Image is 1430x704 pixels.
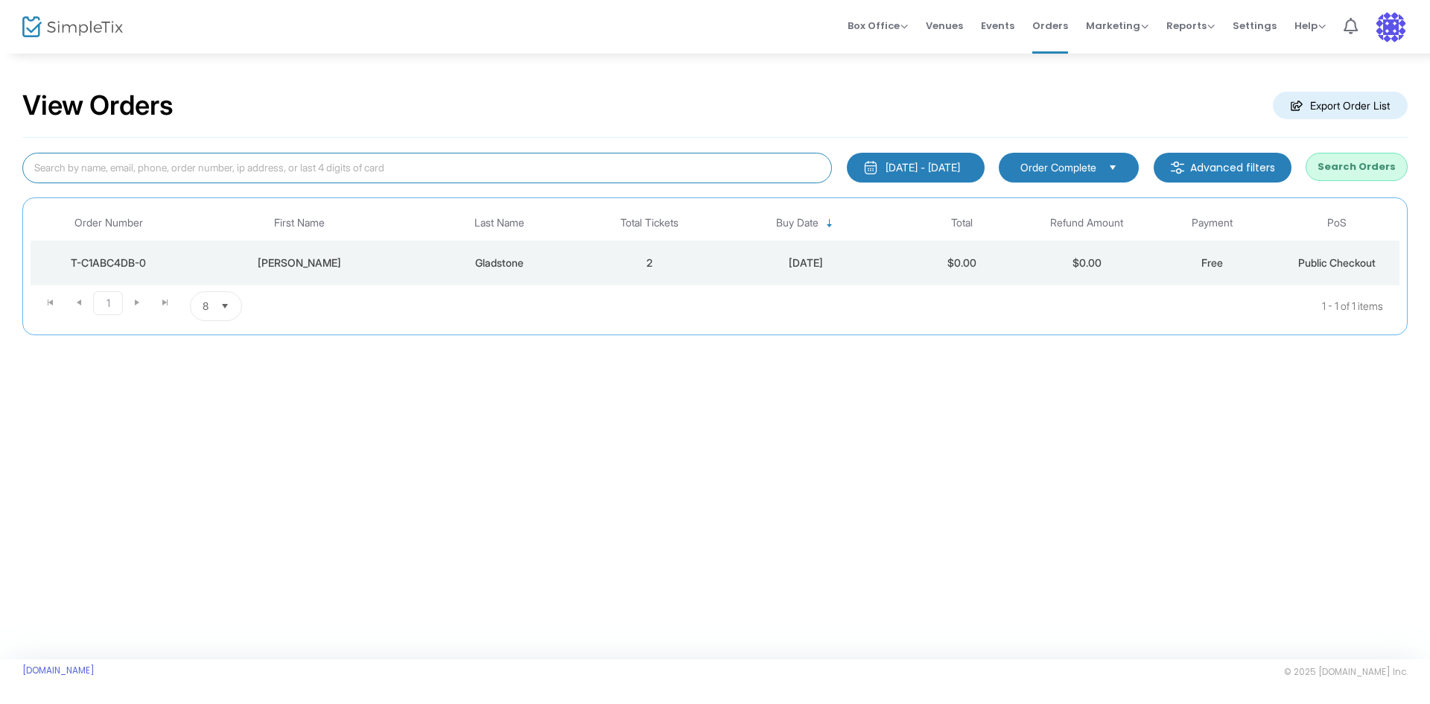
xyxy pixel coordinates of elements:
button: Search Orders [1306,153,1408,181]
span: Payment [1192,217,1233,229]
td: $0.00 [1024,241,1149,285]
div: Todd [191,256,408,270]
span: Page 1 [93,291,123,315]
span: Sortable [824,218,836,229]
m-button: Advanced filters [1154,153,1291,183]
span: Reports [1166,19,1215,33]
span: Marketing [1086,19,1148,33]
span: Public Checkout [1298,256,1376,269]
input: Search by name, email, phone, order number, ip address, or last 4 digits of card [22,153,832,183]
span: 8 [203,299,209,314]
span: © 2025 [DOMAIN_NAME] Inc. [1284,666,1408,678]
span: Settings [1233,7,1277,45]
td: $0.00 [900,241,1025,285]
span: First Name [274,217,325,229]
div: [DATE] - [DATE] [886,160,960,175]
span: Order Number [74,217,143,229]
div: Data table [31,206,1399,285]
span: PoS [1327,217,1347,229]
span: Orders [1032,7,1068,45]
img: filter [1170,160,1185,175]
span: Venues [926,7,963,45]
td: 2 [587,241,712,285]
span: Order Complete [1020,160,1096,175]
button: [DATE] - [DATE] [847,153,985,183]
span: Buy Date [776,217,819,229]
span: Free [1201,256,1223,269]
th: Total [900,206,1025,241]
span: Events [981,7,1014,45]
button: Select [214,292,235,320]
th: Refund Amount [1024,206,1149,241]
button: Select [1102,159,1123,176]
span: Help [1294,19,1326,33]
div: Gladstone [416,256,583,270]
span: Last Name [474,217,524,229]
div: 8/20/2025 [716,256,896,270]
div: T-C1ABC4DB-0 [34,256,183,270]
img: monthly [863,160,878,175]
a: [DOMAIN_NAME] [22,665,95,676]
m-button: Export Order List [1273,92,1408,119]
th: Total Tickets [587,206,712,241]
kendo-pager-info: 1 - 1 of 1 items [390,291,1383,321]
h2: View Orders [22,89,174,122]
span: Box Office [848,19,908,33]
